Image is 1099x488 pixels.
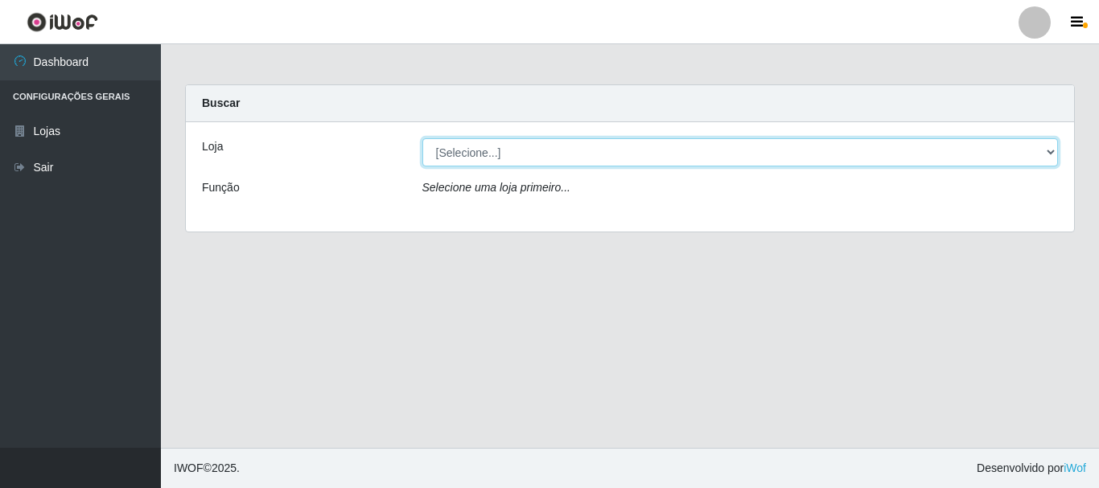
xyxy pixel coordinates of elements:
[202,138,223,155] label: Loja
[202,179,240,196] label: Função
[174,461,204,474] span: IWOF
[174,460,240,477] span: © 2025 .
[1064,461,1086,474] a: iWof
[422,181,570,194] i: Selecione uma loja primeiro...
[202,96,240,109] strong: Buscar
[27,12,98,32] img: CoreUI Logo
[977,460,1086,477] span: Desenvolvido por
